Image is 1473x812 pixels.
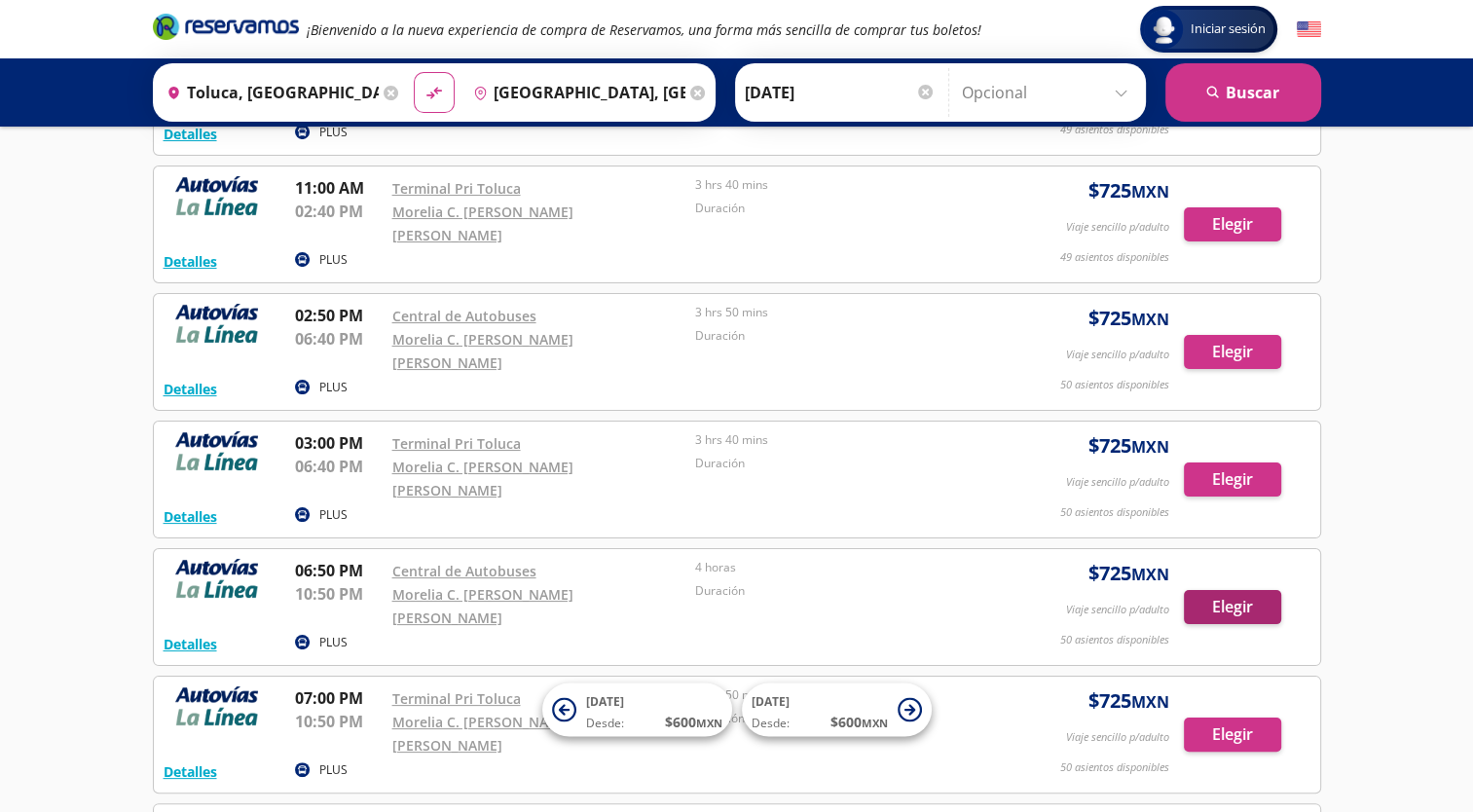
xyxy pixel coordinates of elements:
[1184,462,1281,497] button: Elegir
[153,12,299,47] a: Brand Logo
[1131,691,1169,713] small: MXN
[319,379,348,396] p: PLUS
[164,506,217,527] button: Detalles
[164,559,271,598] img: RESERVAMOS
[392,585,573,627] a: Morelia C. [PERSON_NAME] [PERSON_NAME]
[695,582,989,600] p: Duración
[1165,63,1321,122] button: Buscar
[752,693,790,710] span: [DATE]
[295,304,383,327] p: 02:50 PM
[164,251,217,272] button: Detalles
[1088,431,1169,461] span: $ 725
[392,330,573,372] a: Morelia C. [PERSON_NAME] [PERSON_NAME]
[159,68,379,117] input: Buscar Origen
[392,562,536,580] a: Central de Autobuses
[164,304,271,343] img: RESERVAMOS
[319,506,348,524] p: PLUS
[1060,122,1169,138] p: 49 asientos disponibles
[319,251,348,269] p: PLUS
[1060,504,1169,521] p: 50 asientos disponibles
[153,12,299,41] i: Brand Logo
[392,203,573,244] a: Morelia C. [PERSON_NAME] [PERSON_NAME]
[1066,347,1169,363] p: Viaje sencillo p/adulto
[1297,18,1321,42] button: English
[1131,564,1169,585] small: MXN
[164,379,217,399] button: Detalles
[752,715,790,732] span: Desde:
[1184,718,1281,752] button: Elegir
[695,431,989,449] p: 3 hrs 40 mins
[164,686,271,725] img: RESERVAMOS
[164,761,217,782] button: Detalles
[1088,686,1169,716] span: $ 725
[696,716,722,730] small: MXN
[295,176,383,200] p: 11:00 AM
[392,713,573,755] a: Morelia C. [PERSON_NAME] [PERSON_NAME]
[695,200,989,217] p: Duración
[392,689,521,708] a: Terminal Pri Toluca
[295,431,383,455] p: 03:00 PM
[392,179,521,198] a: Terminal Pri Toluca
[164,431,271,470] img: RESERVAMOS
[1066,474,1169,491] p: Viaje sencillo p/adulto
[295,327,383,351] p: 06:40 PM
[392,434,521,453] a: Terminal Pri Toluca
[1066,602,1169,618] p: Viaje sencillo p/adulto
[1131,436,1169,458] small: MXN
[295,455,383,478] p: 06:40 PM
[695,559,989,576] p: 4 horas
[542,683,732,737] button: [DATE]Desde:$600MXN
[1184,335,1281,369] button: Elegir
[295,710,383,733] p: 10:50 PM
[1060,377,1169,393] p: 50 asientos disponibles
[695,304,989,321] p: 3 hrs 50 mins
[695,455,989,472] p: Duración
[319,634,348,651] p: PLUS
[962,68,1136,117] input: Opcional
[319,124,348,141] p: PLUS
[1066,729,1169,746] p: Viaje sencillo p/adulto
[164,176,271,215] img: RESERVAMOS
[1183,19,1273,39] span: Iniciar sesión
[1131,181,1169,203] small: MXN
[830,712,888,732] span: $ 600
[164,634,217,654] button: Detalles
[695,176,989,194] p: 3 hrs 40 mins
[745,68,936,117] input: Elegir Fecha
[862,716,888,730] small: MXN
[307,20,981,39] em: ¡Bienvenido a la nueva experiencia de compra de Reservamos, una forma más sencilla de comprar tus...
[1088,559,1169,588] span: $ 725
[1131,309,1169,330] small: MXN
[1088,176,1169,205] span: $ 725
[1060,759,1169,776] p: 50 asientos disponibles
[295,686,383,710] p: 07:00 PM
[1066,219,1169,236] p: Viaje sencillo p/adulto
[164,124,217,144] button: Detalles
[465,68,685,117] input: Buscar Destino
[1088,304,1169,333] span: $ 725
[392,307,536,325] a: Central de Autobuses
[1184,207,1281,241] button: Elegir
[742,683,932,737] button: [DATE]Desde:$600MXN
[392,458,573,499] a: Morelia C. [PERSON_NAME] [PERSON_NAME]
[295,582,383,606] p: 10:50 PM
[665,712,722,732] span: $ 600
[295,200,383,223] p: 02:40 PM
[586,693,624,710] span: [DATE]
[1184,590,1281,624] button: Elegir
[295,559,383,582] p: 06:50 PM
[1060,632,1169,648] p: 50 asientos disponibles
[1060,249,1169,266] p: 49 asientos disponibles
[319,761,348,779] p: PLUS
[586,715,624,732] span: Desde:
[695,327,989,345] p: Duración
